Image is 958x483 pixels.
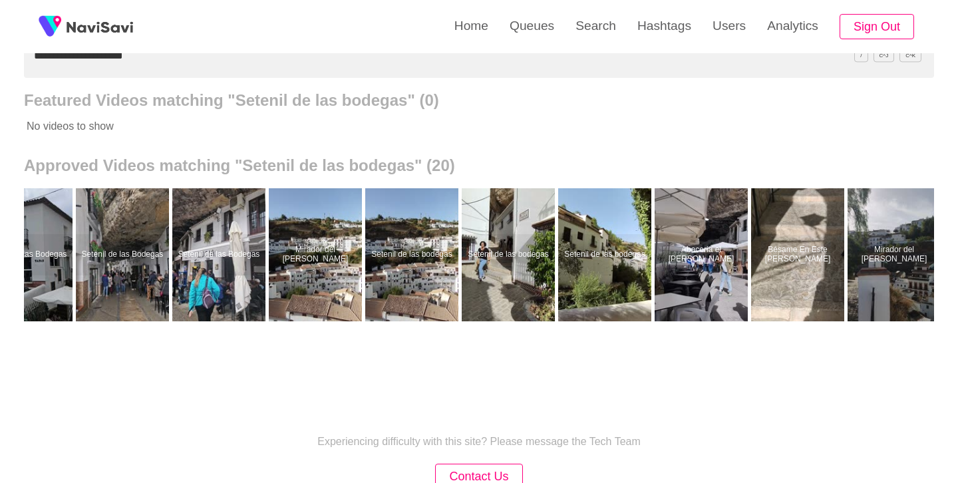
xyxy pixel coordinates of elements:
[655,188,751,321] a: Abaceria el [PERSON_NAME]Abaceria el Puente
[76,188,172,321] a: Setenil de las BodegasSetenil de las Bodegas
[751,188,848,321] a: Bésame En Este [PERSON_NAME]Bésame En Este Rincón
[33,10,67,43] img: fireSpot
[24,91,934,110] h2: Featured Videos matching "Setenil de las bodegas" (0)
[24,156,934,175] h2: Approved Videos matching "Setenil de las bodegas" (20)
[172,188,269,321] a: Setenil de las BodegasSetenil de las Bodegas
[269,188,365,321] a: Mirador del [PERSON_NAME]Mirador del Carmen
[854,49,868,62] span: /
[899,49,921,62] span: C^K
[558,188,655,321] a: Setenil de las bodegasSetenil de las bodegas
[365,188,462,321] a: Setenil de las bodegasSetenil de las bodegas
[848,188,944,321] a: Mirador del [PERSON_NAME]Mirador del Carmen
[462,188,558,321] a: Setenil de las bodegasSetenil de las bodegas
[24,110,843,143] p: No videos to show
[874,49,895,62] span: C^J
[435,471,522,482] a: Contact Us
[317,436,641,448] p: Experiencing difficulty with this site? Please message the Tech Team
[840,14,914,40] button: Sign Out
[67,20,133,33] img: fireSpot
